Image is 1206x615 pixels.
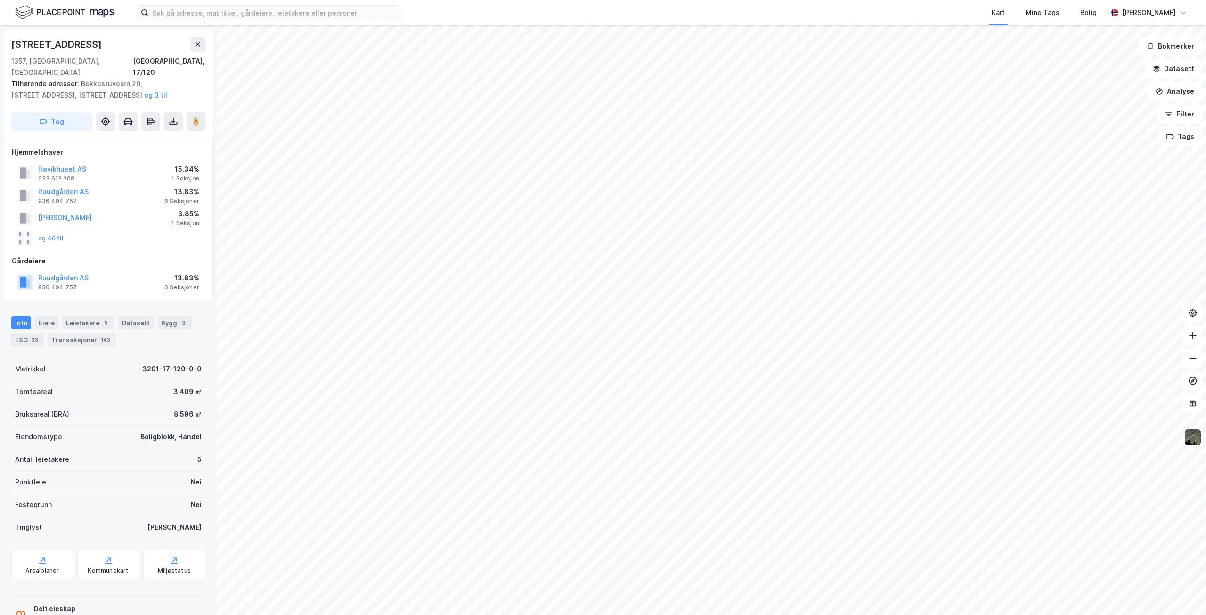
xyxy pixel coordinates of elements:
div: Kommunekart [88,567,129,574]
div: Gårdeiere [12,255,205,267]
div: 3 409 ㎡ [173,386,202,397]
div: Transaksjoner [48,333,116,346]
button: Tag [11,112,92,131]
div: Arealplaner [25,567,59,574]
div: 15.34% [171,164,199,175]
div: 3201-17-120-0-0 [142,363,202,375]
div: Punktleie [15,476,46,488]
div: Eiendomstype [15,431,62,443]
span: Tilhørende adresser: [11,80,81,88]
div: Kart [992,7,1005,18]
div: 936 494 757 [38,284,77,291]
div: Info [11,316,31,329]
div: 1 Seksjon [171,220,199,227]
div: 13.83% [164,186,199,197]
div: Boligblokk, Handel [140,431,202,443]
img: logo.f888ab2527a4732fd821a326f86c7f29.svg [15,4,114,21]
div: 33 [30,335,40,344]
div: Festegrunn [15,499,52,510]
div: Miljøstatus [158,567,191,574]
div: Matrikkel [15,363,46,375]
button: Bokmerker [1139,37,1202,56]
div: [GEOGRAPHIC_DATA], 17/120 [133,56,205,78]
div: 1 Seksjon [171,175,199,182]
div: Bygg [157,316,192,329]
div: Mine Tags [1026,7,1059,18]
div: 3 [179,318,188,328]
div: 6 Seksjoner [164,197,199,205]
div: Nei [191,476,202,488]
div: 13.83% [164,272,199,284]
div: 936 494 757 [38,197,77,205]
div: 1357, [GEOGRAPHIC_DATA], [GEOGRAPHIC_DATA] [11,56,133,78]
div: 5 [197,454,202,465]
div: Leietakere [62,316,114,329]
div: [PERSON_NAME] [147,522,202,533]
button: Analyse [1148,82,1202,101]
div: Datasett [118,316,154,329]
button: Tags [1158,127,1202,146]
div: Antall leietakere [15,454,69,465]
div: 8 596 ㎡ [174,409,202,420]
div: 3.85% [171,208,199,220]
div: Bruksareal (BRA) [15,409,69,420]
div: Nei [191,499,202,510]
div: 6 Seksjoner [164,284,199,291]
div: 143 [99,335,112,344]
div: [PERSON_NAME] [1122,7,1176,18]
div: Tomteareal [15,386,53,397]
div: ESG [11,333,44,346]
div: 933 613 208 [38,175,74,182]
div: 5 [101,318,111,328]
button: Datasett [1145,59,1202,78]
div: Bolig [1080,7,1097,18]
div: Hjemmelshaver [12,147,205,158]
div: Kontrollprogram for chat [1159,570,1206,615]
div: Bekkestuveien 29, [STREET_ADDRESS], [STREET_ADDRESS] [11,78,198,101]
div: Delt eieskap [34,603,157,615]
div: Tinglyst [15,522,42,533]
div: Eiere [35,316,58,329]
img: 9k= [1184,428,1202,446]
div: [STREET_ADDRESS] [11,37,104,52]
button: Filter [1157,105,1202,123]
input: Søk på adresse, matrikkel, gårdeiere, leietakere eller personer [148,6,400,20]
iframe: Chat Widget [1159,570,1206,615]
